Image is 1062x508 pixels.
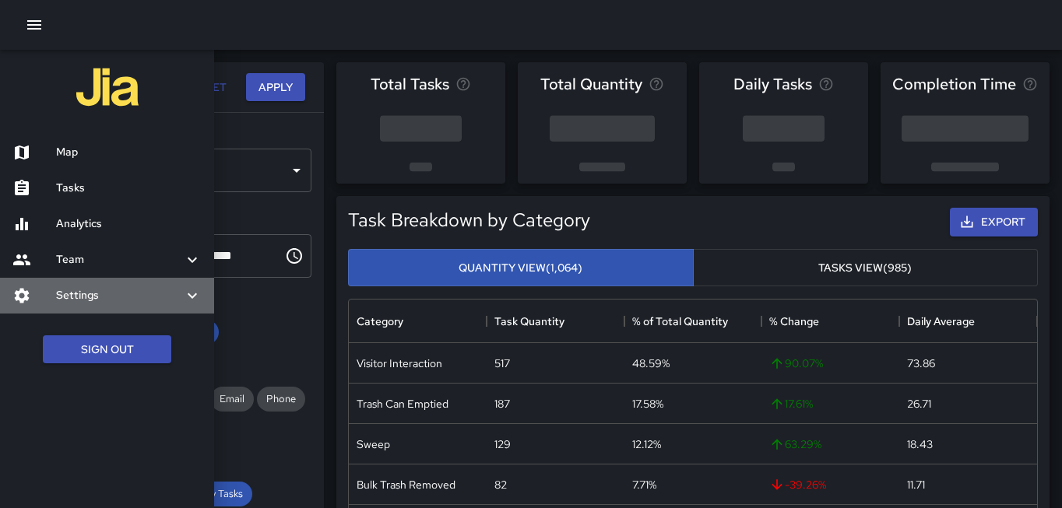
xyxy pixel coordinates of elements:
img: jia-logo [76,56,139,118]
h6: Analytics [56,215,202,233]
h6: Settings [56,287,183,304]
button: Sign Out [43,335,171,364]
h6: Map [56,144,202,161]
h6: Team [56,251,183,268]
h6: Tasks [56,180,202,197]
